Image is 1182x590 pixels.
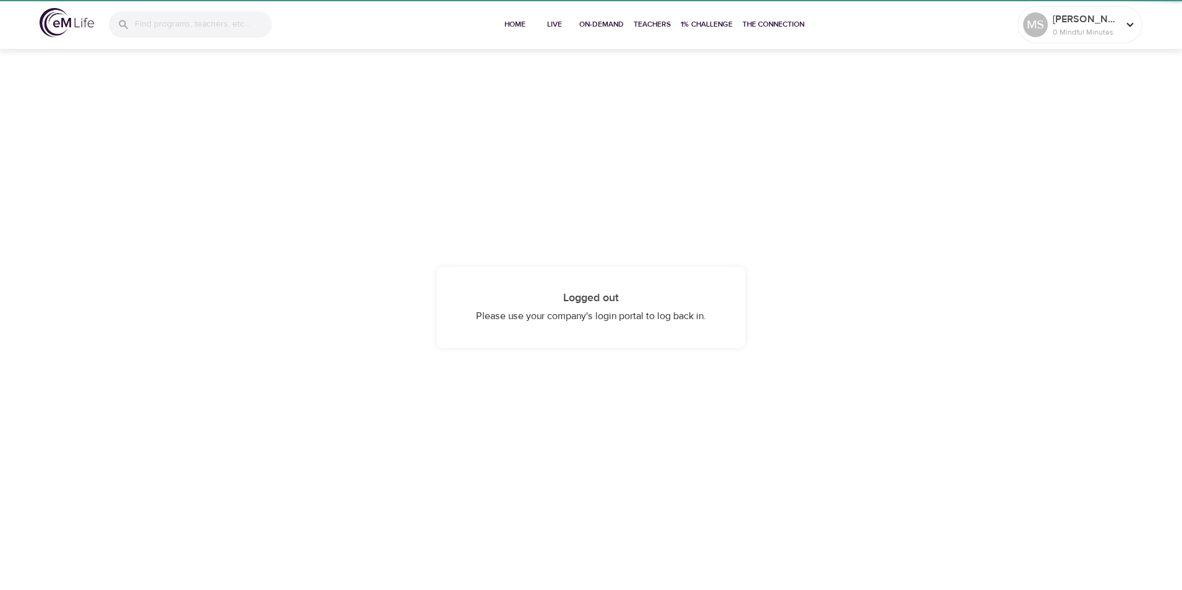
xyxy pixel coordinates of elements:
p: [PERSON_NAME] [1053,12,1118,27]
span: On-Demand [579,18,624,31]
span: 1% Challenge [681,18,733,31]
img: logo [40,8,94,37]
div: MS [1023,12,1048,37]
span: Live [540,18,569,31]
p: 0 Mindful Minutes [1053,27,1118,38]
h4: Logged out [461,291,721,305]
span: Teachers [634,18,671,31]
input: Find programs, teachers, etc... [135,11,272,38]
span: Please use your company's login portal to log back in. [476,310,706,322]
span: The Connection [742,18,804,31]
span: Home [500,18,530,31]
